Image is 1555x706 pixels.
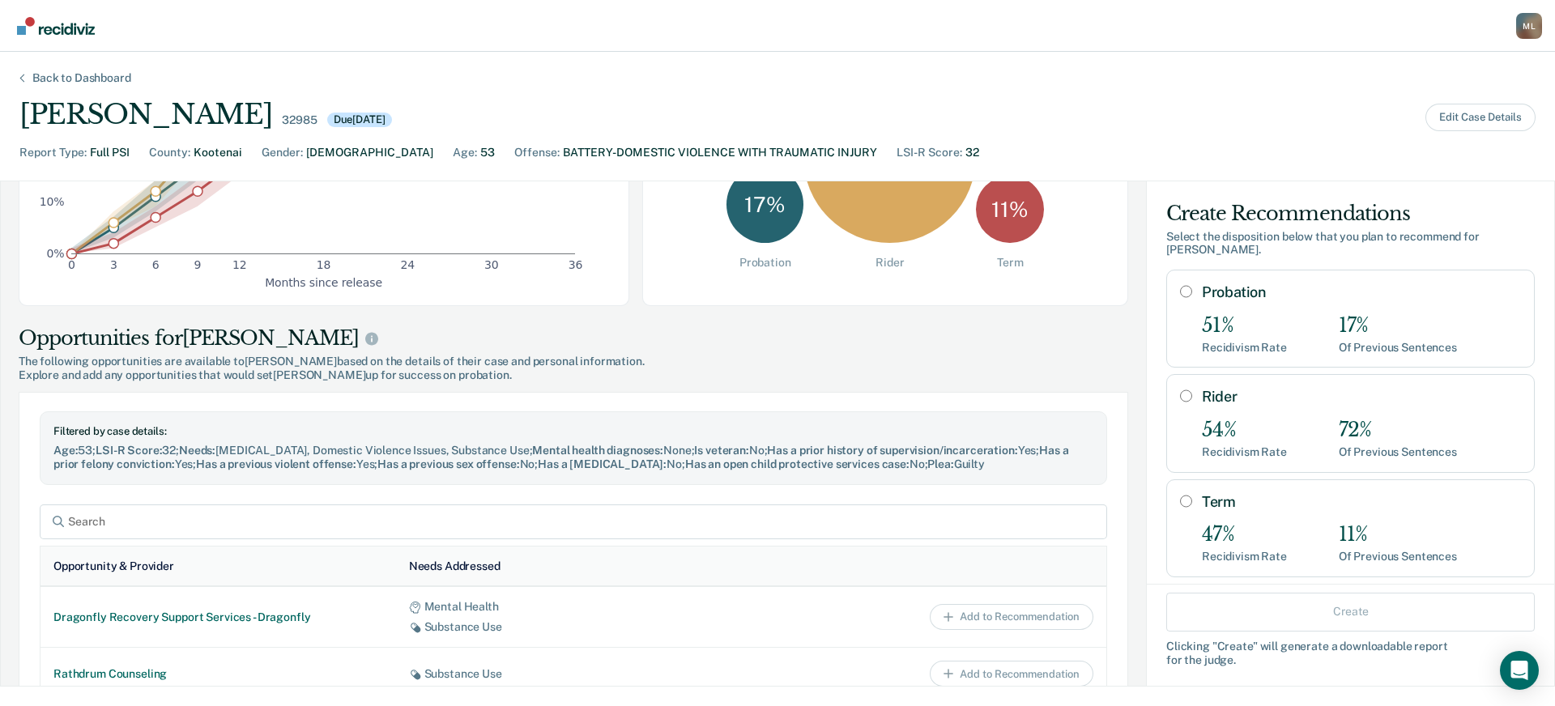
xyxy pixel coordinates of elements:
div: Create Recommendations [1166,201,1535,227]
img: Recidiviz [17,17,95,35]
span: Has a prior felony conviction : [53,444,1068,470]
div: [PERSON_NAME] [19,98,272,131]
label: Probation [1202,283,1521,301]
div: Rathdrum Counseling [53,667,383,681]
span: Plea : [927,457,953,470]
div: Probation [739,256,791,270]
div: 53 ; 32 ; [MEDICAL_DATA], Domestic Violence Issues, Substance Use ; None ; No ; Yes ; Yes ; Yes ;... [53,444,1093,471]
div: Recidivism Rate [1202,550,1287,564]
span: LSI-R Score : [96,444,162,457]
div: Report Type : [19,144,87,161]
div: Mental Health [409,600,739,614]
text: 18 [317,258,331,271]
div: Recidivism Rate [1202,445,1287,459]
div: BATTERY-DOMESTIC VIOLENCE WITH TRAUMATIC INJURY [563,144,877,161]
div: 17 % [726,166,803,243]
div: Opportunity & Provider [53,559,174,573]
span: Has a [MEDICAL_DATA] : [538,457,667,470]
div: Opportunities for [PERSON_NAME] [19,325,1128,351]
span: Age : [53,444,78,457]
span: Is veteran : [694,444,748,457]
input: Search [40,504,1107,539]
button: Profile dropdown button [1516,13,1542,39]
span: Has a previous violent offense : [196,457,356,470]
div: Open Intercom Messenger [1500,651,1539,690]
div: [DEMOGRAPHIC_DATA] [306,144,433,161]
span: Mental health diagnoses : [532,444,663,457]
div: Dragonfly Recovery Support Services - Dragonfly [53,610,383,624]
div: 53 [480,144,495,161]
span: Has an open child protective services case : [685,457,910,470]
div: Gender : [262,144,303,161]
text: 12 [232,258,247,271]
span: Needs : [179,444,215,457]
button: Add to Recommendation [930,661,1093,687]
text: 0% [47,247,65,260]
div: Back to Dashboard [13,71,151,85]
button: Create [1166,592,1535,631]
div: Needs Addressed [409,559,501,573]
text: Months since release [265,275,382,288]
div: Of Previous Sentences [1339,341,1457,355]
text: 3 [110,258,117,271]
div: Age : [453,144,477,161]
div: 72% [1339,419,1457,442]
div: LSI-R Score : [897,144,962,161]
div: 11 % [976,176,1044,244]
div: Full PSI [90,144,130,161]
g: x-axis tick label [68,258,582,271]
div: 17% [1339,314,1457,338]
div: Clicking " Create " will generate a downloadable report for the judge. [1166,639,1535,666]
div: Recidivism Rate [1202,341,1287,355]
text: 24 [400,258,415,271]
text: 10% [40,194,65,207]
text: 9 [194,258,202,271]
text: 6 [152,258,160,271]
div: Term [997,256,1023,270]
div: M L [1516,13,1542,39]
label: Rider [1202,388,1521,406]
g: x-axis label [265,275,382,288]
div: Substance Use [409,667,739,681]
div: Kootenai [194,144,242,161]
span: Has a prior history of supervision/incarceration : [767,444,1017,457]
text: 36 [569,258,583,271]
div: 47% [1202,523,1287,547]
div: 32 [965,144,979,161]
button: Add to Recommendation [930,604,1093,630]
div: 54% [1202,419,1287,442]
div: Of Previous Sentences [1339,550,1457,564]
div: Of Previous Sentences [1339,445,1457,459]
button: Edit Case Details [1425,104,1536,131]
div: 11% [1339,523,1457,547]
text: 30 [484,258,499,271]
span: Has a previous sex offense : [377,457,519,470]
div: 32985 [282,113,317,127]
div: Rider [875,256,904,270]
div: Offense : [514,144,560,161]
div: Substance Use [409,620,739,634]
div: Filtered by case details: [53,425,1093,438]
span: The following opportunities are available to [PERSON_NAME] based on the details of their case and... [19,355,1128,368]
span: Explore and add any opportunities that would set [PERSON_NAME] up for success on probation. [19,368,1128,382]
div: County : [149,144,190,161]
div: Due [DATE] [327,113,392,127]
text: 0 [68,258,75,271]
label: Term [1202,493,1521,511]
div: Select the disposition below that you plan to recommend for [PERSON_NAME] . [1166,230,1535,257]
div: 51% [1202,314,1287,338]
